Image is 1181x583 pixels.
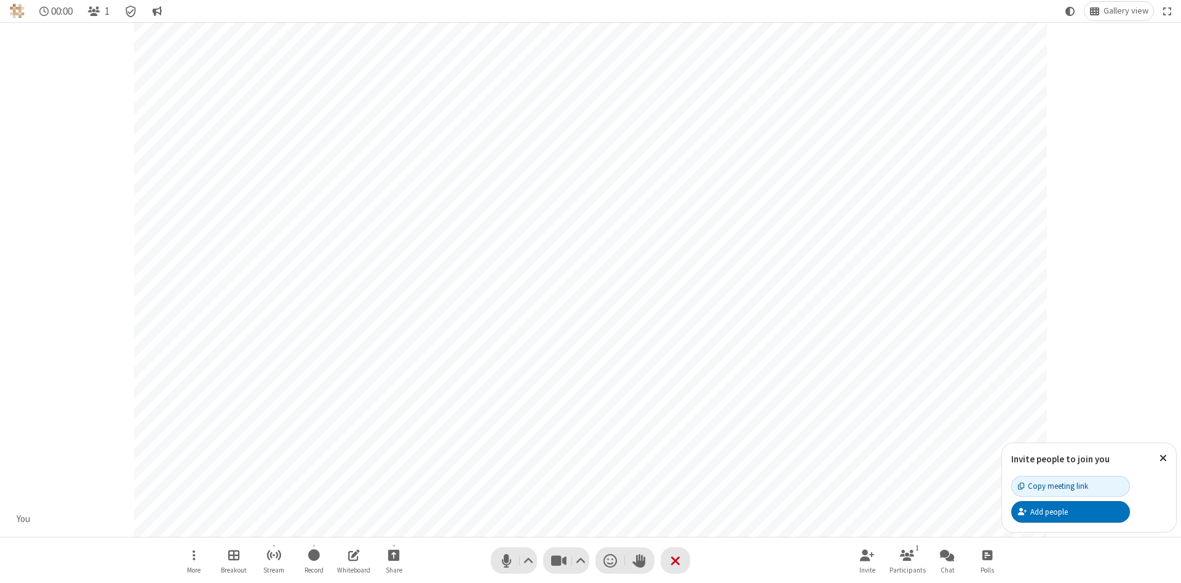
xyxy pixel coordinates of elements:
button: Open participant list [82,2,114,20]
div: You [12,512,35,526]
button: Open chat [929,543,966,578]
button: Change layout [1084,2,1153,20]
span: 00:00 [51,6,73,17]
button: Mute (Alt+A) [491,547,537,574]
button: Stop video (Alt+V) [543,547,589,574]
button: Conversation [147,2,167,20]
button: Using system theme [1060,2,1080,20]
span: More [187,566,201,574]
button: Add people [1011,501,1130,522]
span: Polls [980,566,994,574]
button: Close popover [1150,443,1176,473]
span: 1 [105,6,109,17]
button: Video setting [573,547,589,574]
button: Fullscreen [1158,2,1177,20]
span: Chat [940,566,955,574]
img: QA Selenium DO NOT DELETE OR CHANGE [10,4,25,18]
button: Send a reaction [595,547,625,574]
button: End or leave meeting [661,547,690,574]
button: Audio settings [520,547,537,574]
span: Share [386,566,402,574]
span: Stream [263,566,284,574]
button: Start streaming [255,543,292,578]
button: Open menu [175,543,212,578]
button: Raise hand [625,547,654,574]
button: Open shared whiteboard [335,543,372,578]
div: Copy meeting link [1018,480,1088,492]
div: 1 [912,542,923,553]
span: Invite [859,566,875,574]
div: Timer [34,2,78,20]
button: Start recording [295,543,332,578]
span: Whiteboard [337,566,370,574]
button: Copy meeting link [1011,476,1130,497]
button: Open poll [969,543,1006,578]
button: Open participant list [889,543,926,578]
span: Gallery view [1103,6,1148,16]
div: Meeting details Encryption enabled [119,2,143,20]
button: Manage Breakout Rooms [215,543,252,578]
button: Invite participants (Alt+I) [849,543,886,578]
span: Record [304,566,324,574]
span: Breakout [221,566,247,574]
button: Start sharing [375,543,412,578]
label: Invite people to join you [1011,453,1110,465]
span: Participants [889,566,926,574]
